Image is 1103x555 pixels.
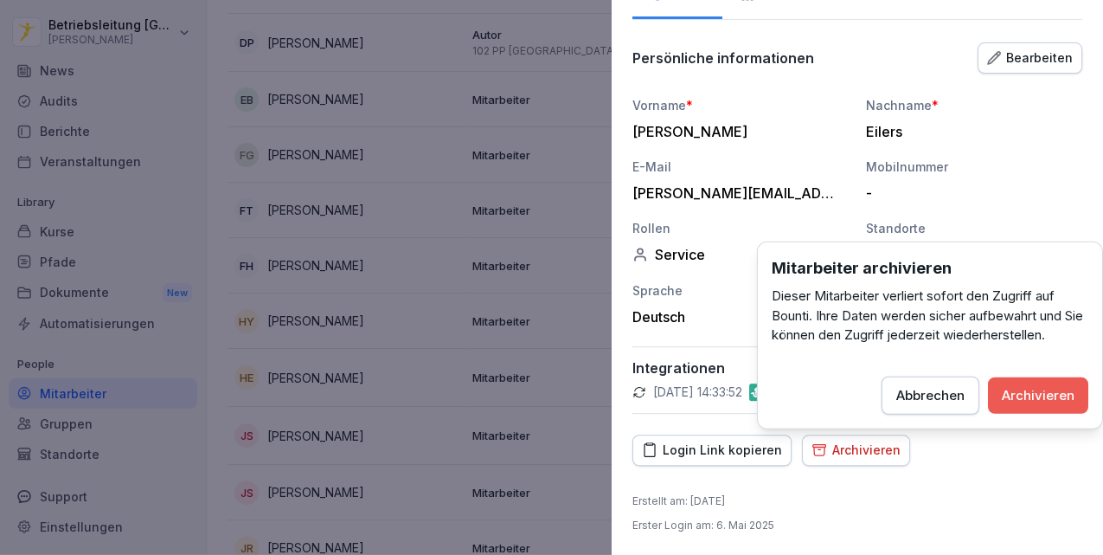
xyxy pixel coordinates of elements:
[866,96,1082,114] div: Nachname
[802,435,910,466] button: Archivieren
[866,158,1082,176] div: Mobilnummer
[632,96,849,114] div: Vorname
[632,219,849,237] div: Rollen
[772,287,1088,345] p: Dieser Mitarbeiter verliert sofort den Zugriff auf Bounti. Ihre Daten werden sicher aufbewahrt un...
[811,441,901,460] div: Archivieren
[632,494,725,509] p: Erstellt am : [DATE]
[866,219,1082,237] div: Standorte
[772,256,1088,280] h3: Mitarbeiter archivieren
[632,184,840,202] div: [PERSON_NAME][EMAIL_ADDRESS][DOMAIN_NAME]
[632,435,792,466] button: Login Link kopieren
[896,385,965,404] div: Abbrechen
[749,384,766,401] img: gastromatic.png
[632,281,849,300] div: Sprache
[978,42,1082,74] button: Bearbeiten
[642,441,782,460] div: Login Link kopieren
[987,48,1073,68] div: Bearbeiten
[632,123,840,140] div: [PERSON_NAME]
[632,518,774,533] p: Erster Login am : 6. Mai 2025
[653,384,742,401] p: [DATE] 14:33:52
[866,184,1074,202] div: -
[988,377,1088,413] button: Archivieren
[632,359,1082,377] p: Integrationen
[632,49,814,67] p: Persönliche informationen
[632,308,849,326] div: Deutsch
[866,123,1074,140] div: Eilers
[632,158,849,176] div: E-Mail
[882,376,979,414] button: Abbrechen
[632,246,849,263] div: Service
[1002,385,1074,404] div: Archivieren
